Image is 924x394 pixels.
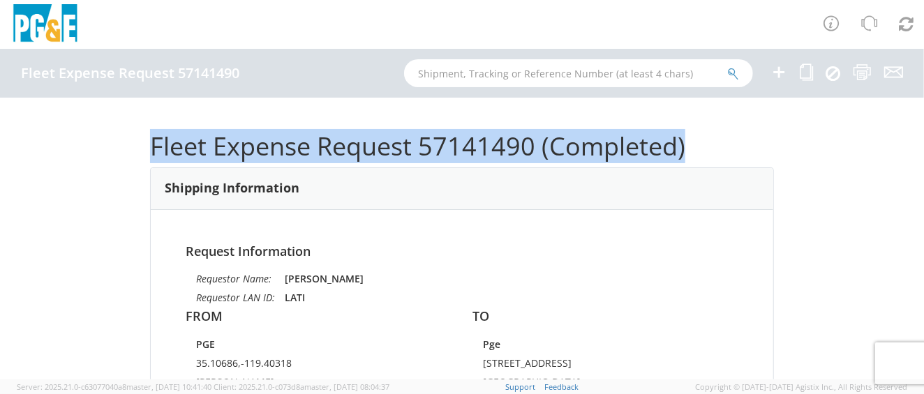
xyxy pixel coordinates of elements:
[472,310,738,324] h4: TO
[506,381,536,392] a: Support
[483,356,728,375] td: [STREET_ADDRESS]
[196,272,271,285] i: Requestor Name:
[17,381,211,392] span: Server: 2025.21.0-c63077040a8
[483,338,500,351] strong: Pge
[165,181,299,195] h3: Shipping Information
[150,132,774,160] h1: Fleet Expense Request 57141490 (Completed)
[126,381,211,392] span: master, [DATE] 10:41:40
[285,272,364,285] strong: [PERSON_NAME]
[695,381,907,393] span: Copyright © [DATE]-[DATE] Agistix Inc., All Rights Reserved
[21,66,239,81] h4: Fleet Expense Request 57141490
[10,4,80,45] img: pge-logo-06675f144f4cfa6a6814.png
[186,245,738,259] h4: Request Information
[186,310,452,324] h4: FROM
[304,381,389,392] span: master, [DATE] 08:04:37
[285,291,305,304] strong: LATI
[196,338,215,351] strong: PGE
[196,356,441,375] td: 35.10686,-119.40318
[483,375,728,394] td: [GEOGRAPHIC_DATA]
[404,59,753,87] input: Shipment, Tracking or Reference Number (at least 4 chars)
[196,375,441,394] td: [PERSON_NAME]
[196,291,275,304] i: Requestor LAN ID:
[214,381,389,392] span: Client: 2025.21.0-c073d8a
[545,381,579,392] a: Feedback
